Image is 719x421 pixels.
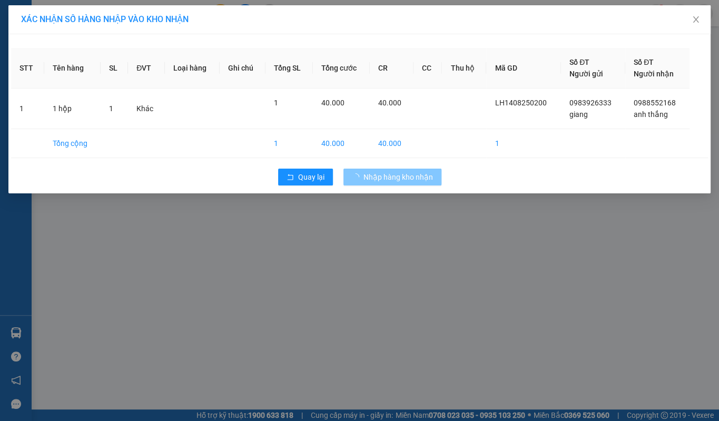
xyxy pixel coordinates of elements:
[11,89,44,129] td: 1
[265,48,313,89] th: Tổng SL
[486,48,561,89] th: Mã GD
[287,173,294,182] span: rollback
[634,70,674,78] span: Người nhận
[44,89,101,129] td: 1 hộp
[634,99,676,107] span: 0988552168
[278,169,333,185] button: rollbackQuay lại
[313,129,370,158] td: 40.000
[298,171,324,183] span: Quay lại
[101,48,128,89] th: SL
[220,48,265,89] th: Ghi chú
[321,99,344,107] span: 40.000
[413,48,442,89] th: CC
[681,5,711,35] button: Close
[265,129,313,158] td: 1
[343,169,441,185] button: Nhập hàng kho nhận
[363,171,433,183] span: Nhập hàng kho nhận
[378,99,401,107] span: 40.000
[21,14,189,24] span: XÁC NHẬN SỐ HÀNG NHẬP VÀO KHO NHẬN
[128,48,165,89] th: ĐVT
[370,48,413,89] th: CR
[692,15,700,24] span: close
[569,99,612,107] span: 0983926333
[634,58,654,66] span: Số ĐT
[165,48,220,89] th: Loại hàng
[352,173,363,181] span: loading
[486,129,561,158] td: 1
[442,48,486,89] th: Thu hộ
[128,89,165,129] td: Khác
[569,70,603,78] span: Người gửi
[44,48,101,89] th: Tên hàng
[109,104,113,113] span: 1
[569,58,589,66] span: Số ĐT
[370,129,413,158] td: 40.000
[44,129,101,158] td: Tổng cộng
[11,48,44,89] th: STT
[569,110,588,119] span: giang
[495,99,546,107] span: LH1408250200
[634,110,668,119] span: anh thắng
[274,99,278,107] span: 1
[313,48,370,89] th: Tổng cước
